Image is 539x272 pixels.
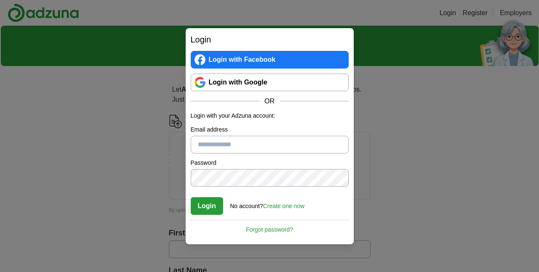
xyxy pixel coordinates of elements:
[191,220,349,234] a: Forgot password?
[191,125,349,134] label: Email address
[191,33,349,46] h2: Login
[191,158,349,167] label: Password
[191,74,349,91] a: Login with Google
[263,203,305,209] a: Create one now
[191,51,349,69] a: Login with Facebook
[260,96,280,106] span: OR
[230,197,305,211] div: No account?
[191,197,223,215] button: Login
[191,111,349,120] p: Login with your Adzuna account:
